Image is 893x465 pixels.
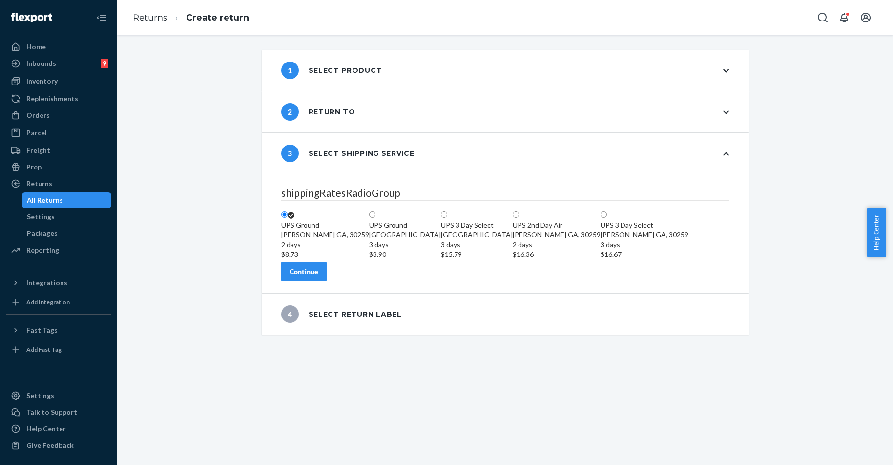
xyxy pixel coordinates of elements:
a: Inventory [6,73,111,89]
div: Continue [290,267,318,276]
span: 2 [281,103,299,121]
div: Settings [27,212,55,222]
input: UPS 3 Day Select[PERSON_NAME] GA, 302593 days$16.67 [601,211,607,218]
div: UPS 3 Day Select [441,220,513,230]
button: Open account menu [856,8,875,27]
ol: breadcrumbs [125,3,257,32]
div: [PERSON_NAME] GA, 30259 [513,230,601,259]
a: Inbounds9 [6,56,111,71]
div: Reporting [26,245,59,255]
div: Settings [26,391,54,401]
span: 3 [281,145,299,162]
div: $8.73 [281,250,369,259]
div: Talk to Support [26,407,77,417]
div: Parcel [26,128,47,138]
div: [GEOGRAPHIC_DATA] [441,230,513,259]
div: 9 [101,59,108,68]
div: Help Center [26,424,66,434]
div: Replenishments [26,94,78,104]
div: Return to [281,103,355,121]
button: Give Feedback [6,438,111,453]
a: Settings [6,388,111,403]
a: Replenishments [6,91,111,106]
div: Select shipping service [281,145,415,162]
div: $15.79 [441,250,513,259]
a: Parcel [6,125,111,141]
input: UPS Ground[GEOGRAPHIC_DATA]3 days$8.90 [369,211,375,218]
a: Returns [133,12,167,23]
div: Select return label [281,305,402,323]
div: UPS 3 Day Select [601,220,688,230]
div: [PERSON_NAME] GA, 30259 [281,230,369,259]
div: Select product [281,62,382,79]
div: UPS Ground [281,220,369,230]
div: Integrations [26,278,67,288]
div: Inventory [26,76,58,86]
a: Orders [6,107,111,123]
button: Help Center [867,208,886,257]
div: Add Fast Tag [26,345,62,354]
input: UPS Ground[PERSON_NAME] GA, 302592 days$8.73 [281,211,288,218]
a: Packages [22,226,112,241]
button: Close Navigation [92,8,111,27]
div: 3 days [601,240,688,250]
div: Inbounds [26,59,56,68]
input: UPS 3 Day Select[GEOGRAPHIC_DATA]3 days$15.79 [441,211,447,218]
button: Open notifications [834,8,854,27]
a: Reporting [6,242,111,258]
button: Open Search Box [813,8,832,27]
a: Create return [186,12,249,23]
legend: shippingRatesRadioGroup [281,186,729,201]
a: Help Center [6,421,111,437]
div: Returns [26,179,52,189]
div: Freight [26,146,50,155]
a: All Returns [22,192,112,208]
div: 2 days [513,240,601,250]
div: $8.90 [369,250,441,259]
a: Returns [6,176,111,191]
div: Home [26,42,46,52]
div: Prep [26,162,42,172]
div: Packages [27,229,58,238]
a: Talk to Support [6,404,111,420]
button: Continue [281,262,327,281]
a: Home [6,39,111,55]
a: Prep [6,159,111,175]
div: 2 days [281,240,369,250]
div: Add Integration [26,298,70,306]
div: 3 days [441,240,513,250]
div: [GEOGRAPHIC_DATA] [369,230,441,259]
span: 4 [281,305,299,323]
div: Give Feedback [26,441,74,450]
div: 3 days [369,240,441,250]
button: Integrations [6,275,111,291]
div: $16.36 [513,250,601,259]
span: 1 [281,62,299,79]
button: Fast Tags [6,322,111,338]
div: [PERSON_NAME] GA, 30259 [601,230,688,259]
a: Freight [6,143,111,158]
div: Fast Tags [26,325,58,335]
img: Flexport logo [11,13,52,22]
div: $16.67 [601,250,688,259]
div: All Returns [27,195,63,205]
div: UPS 2nd Day Air [513,220,601,230]
div: UPS Ground [369,220,441,230]
div: Orders [26,110,50,120]
a: Add Fast Tag [6,342,111,358]
a: Add Integration [6,295,111,310]
a: Settings [22,209,112,225]
input: UPS 2nd Day Air[PERSON_NAME] GA, 302592 days$16.36 [513,211,519,218]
